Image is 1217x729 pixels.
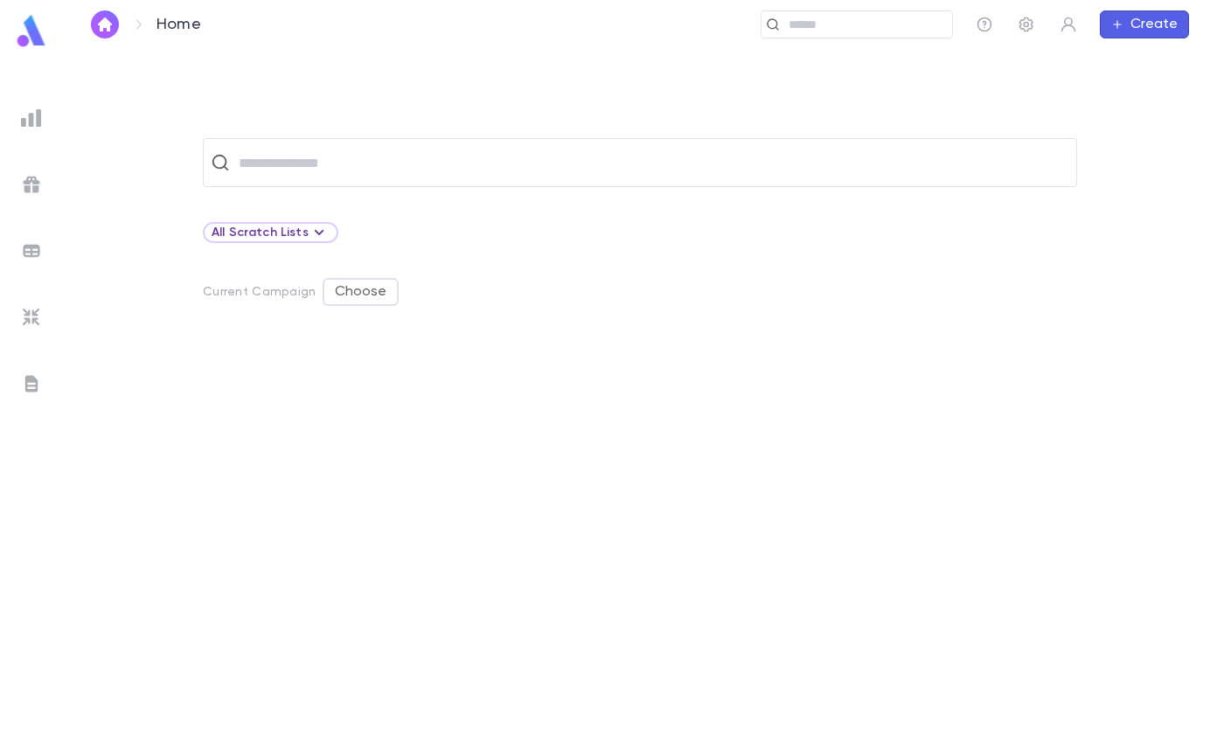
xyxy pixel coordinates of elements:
img: logo [14,14,49,48]
img: campaigns_grey.99e729a5f7ee94e3726e6486bddda8f1.svg [21,174,42,195]
img: imports_grey.530a8a0e642e233f2baf0ef88e8c9fcb.svg [21,307,42,328]
button: Choose [323,278,399,306]
p: Home [156,15,201,34]
img: batches_grey.339ca447c9d9533ef1741baa751efc33.svg [21,240,42,261]
img: letters_grey.7941b92b52307dd3b8a917253454ce1c.svg [21,373,42,394]
button: Create [1100,10,1189,38]
img: reports_grey.c525e4749d1bce6a11f5fe2a8de1b229.svg [21,108,42,128]
div: All Scratch Lists [212,222,330,243]
div: All Scratch Lists [203,222,338,243]
img: home_white.a664292cf8c1dea59945f0da9f25487c.svg [94,17,115,31]
p: Current Campaign [203,285,316,299]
